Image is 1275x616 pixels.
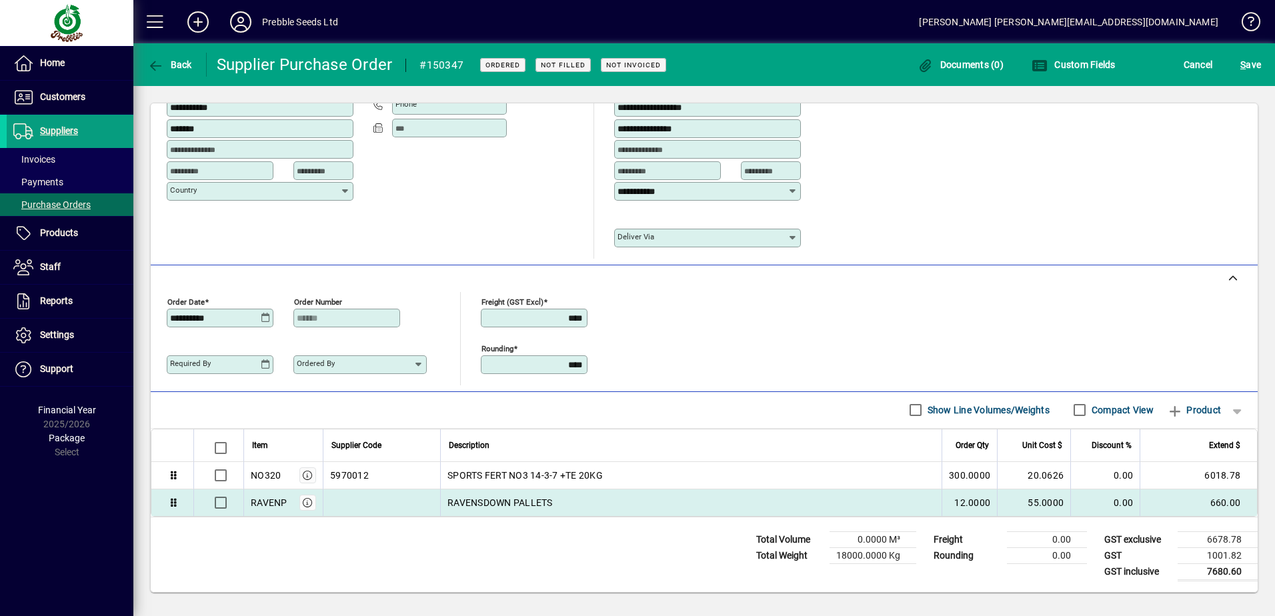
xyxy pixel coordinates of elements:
[1140,462,1257,489] td: 6018.78
[1092,438,1132,453] span: Discount %
[485,61,520,69] span: Ordered
[914,53,1007,77] button: Documents (0)
[617,232,654,241] mat-label: Deliver via
[1240,59,1246,70] span: S
[7,251,133,284] a: Staff
[956,438,989,453] span: Order Qty
[1232,3,1258,46] a: Knowledge Base
[331,438,381,453] span: Supplier Code
[7,353,133,386] a: Support
[40,227,78,238] span: Products
[919,11,1218,33] div: [PERSON_NAME] [PERSON_NAME][EMAIL_ADDRESS][DOMAIN_NAME]
[942,489,997,516] td: 12.0000
[251,496,287,509] div: RAVENP
[7,47,133,80] a: Home
[7,285,133,318] a: Reports
[251,469,281,482] div: NO320
[481,343,513,353] mat-label: Rounding
[294,297,342,306] mat-label: Order number
[38,405,96,415] span: Financial Year
[7,171,133,193] a: Payments
[40,295,73,306] span: Reports
[1178,547,1258,563] td: 1001.82
[7,217,133,250] a: Products
[750,531,830,547] td: Total Volume
[7,193,133,216] a: Purchase Orders
[750,547,830,563] td: Total Weight
[7,148,133,171] a: Invoices
[49,433,85,443] span: Package
[297,359,335,368] mat-label: Ordered by
[1167,399,1221,421] span: Product
[252,438,268,453] span: Item
[1032,59,1116,70] span: Custom Fields
[217,54,393,75] div: Supplier Purchase Order
[40,91,85,102] span: Customers
[449,438,489,453] span: Description
[395,99,417,109] mat-label: Phone
[1098,547,1178,563] td: GST
[170,359,211,368] mat-label: Required by
[997,462,1070,489] td: 20.0626
[927,531,1007,547] td: Freight
[147,59,192,70] span: Back
[541,61,585,69] span: Not Filled
[1240,54,1261,75] span: ave
[170,185,197,195] mat-label: Country
[167,297,205,306] mat-label: Order date
[419,55,463,76] div: #150347
[144,53,195,77] button: Back
[1089,403,1154,417] label: Compact View
[7,319,133,352] a: Settings
[606,61,661,69] span: Not Invoiced
[1007,531,1087,547] td: 0.00
[1140,489,1257,516] td: 660.00
[13,177,63,187] span: Payments
[323,462,440,489] td: 5970012
[830,547,916,563] td: 18000.0000 Kg
[927,547,1007,563] td: Rounding
[1098,531,1178,547] td: GST exclusive
[1007,547,1087,563] td: 0.00
[40,261,61,272] span: Staff
[997,489,1070,516] td: 55.0000
[925,403,1050,417] label: Show Line Volumes/Weights
[219,10,262,34] button: Profile
[830,531,916,547] td: 0.0000 M³
[1184,54,1213,75] span: Cancel
[177,10,219,34] button: Add
[1178,531,1258,547] td: 6678.78
[1178,563,1258,580] td: 7680.60
[13,199,91,210] span: Purchase Orders
[1022,438,1062,453] span: Unit Cost $
[40,57,65,68] span: Home
[942,462,997,489] td: 300.0000
[1070,489,1140,516] td: 0.00
[917,59,1004,70] span: Documents (0)
[1098,563,1178,580] td: GST inclusive
[1160,398,1228,422] button: Product
[1237,53,1264,77] button: Save
[1028,53,1119,77] button: Custom Fields
[1209,438,1240,453] span: Extend $
[40,329,74,340] span: Settings
[40,125,78,136] span: Suppliers
[7,81,133,114] a: Customers
[481,297,543,306] mat-label: Freight (GST excl)
[447,496,553,509] span: RAVENSDOWN PALLETS
[133,53,207,77] app-page-header-button: Back
[447,469,603,482] span: SPORTS FERT NO3 14-3-7 +TE 20KG
[40,363,73,374] span: Support
[1180,53,1216,77] button: Cancel
[1070,462,1140,489] td: 0.00
[262,11,338,33] div: Prebble Seeds Ltd
[13,154,55,165] span: Invoices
